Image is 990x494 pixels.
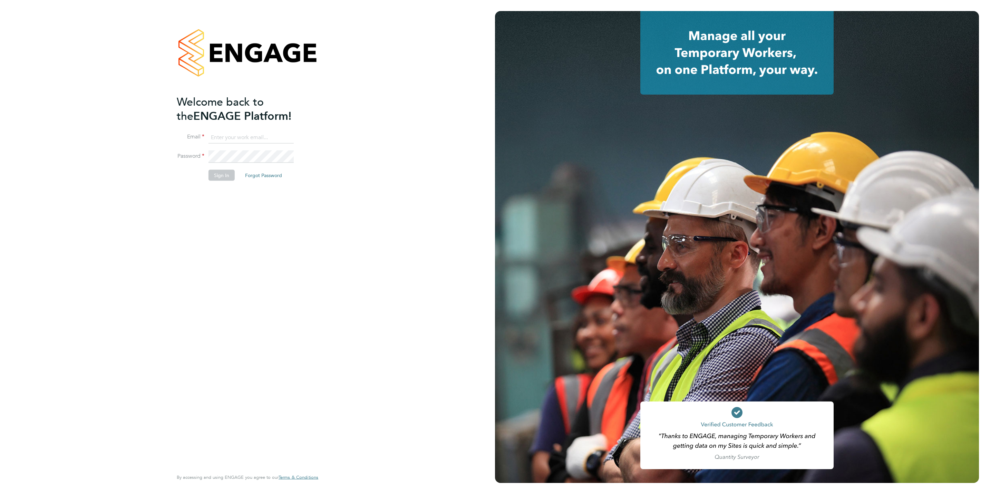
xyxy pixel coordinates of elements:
h2: ENGAGE Platform! [177,95,311,123]
button: Sign In [208,170,235,181]
button: Forgot Password [240,170,288,181]
label: Email [177,133,204,141]
input: Enter your work email... [208,131,294,144]
a: Terms & Conditions [279,475,318,480]
span: By accessing and using ENGAGE you agree to our [177,474,318,480]
label: Password [177,153,204,160]
span: Welcome back to the [177,95,264,123]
